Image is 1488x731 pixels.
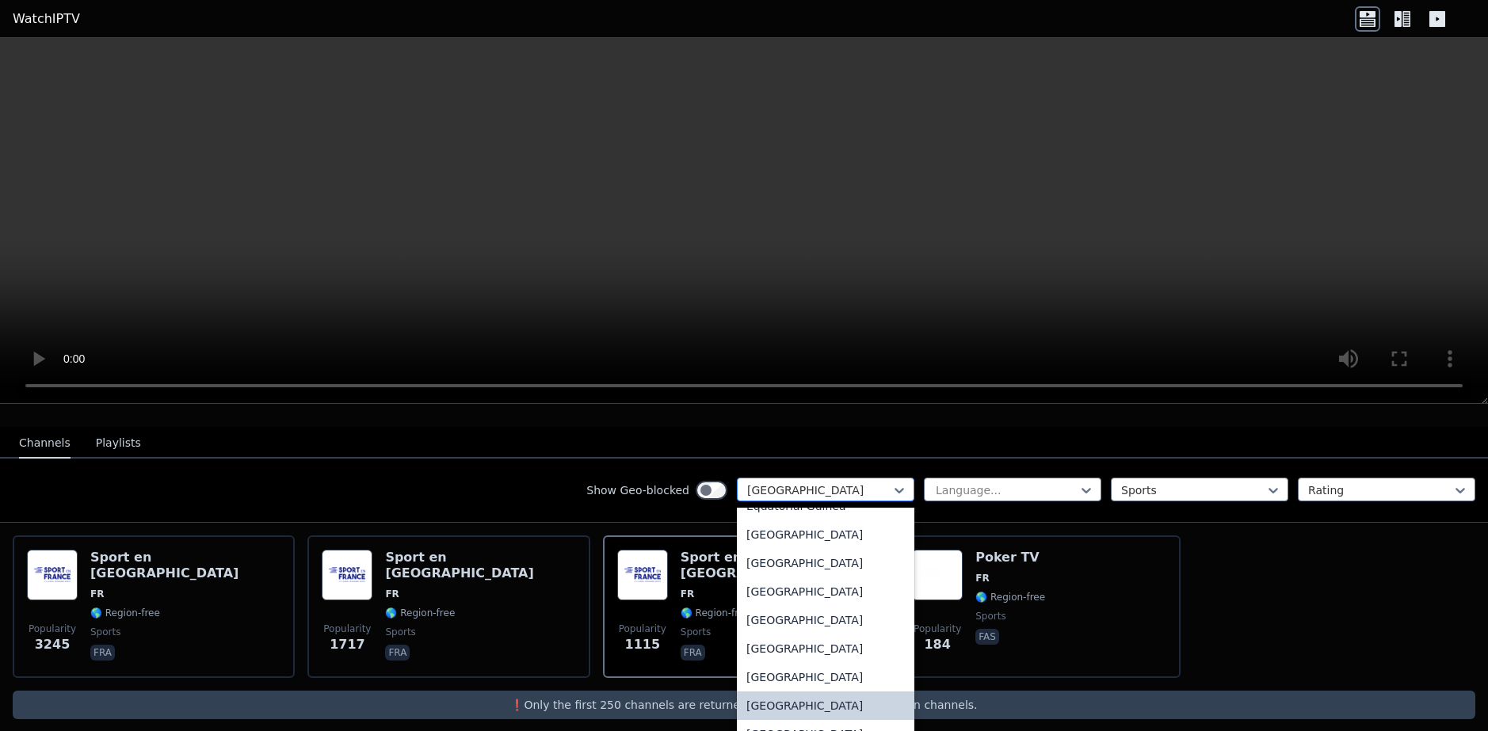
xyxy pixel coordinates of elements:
[90,645,115,661] p: fra
[90,607,160,619] span: 🌎 Region-free
[385,588,399,600] span: FR
[619,622,666,635] span: Popularity
[617,550,668,600] img: Sport en France
[914,622,961,635] span: Popularity
[586,482,689,498] label: Show Geo-blocked
[625,635,661,654] span: 1115
[975,572,989,584] span: FR
[681,588,694,600] span: FR
[737,634,914,663] div: [GEOGRAPHIC_DATA]
[975,591,1045,603] span: 🌎 Region-free
[737,663,914,691] div: [GEOGRAPHIC_DATA]
[737,549,914,577] div: [GEOGRAPHIC_DATA]
[35,635,71,654] span: 3245
[737,577,914,606] div: [GEOGRAPHIC_DATA]
[29,622,76,635] span: Popularity
[323,622,371,635] span: Popularity
[912,550,963,600] img: Poker TV
[681,645,705,661] p: fra
[737,520,914,549] div: [GEOGRAPHIC_DATA]
[737,606,914,634] div: [GEOGRAPHIC_DATA]
[681,550,871,581] h6: Sport en [GEOGRAPHIC_DATA]
[924,635,950,654] span: 184
[737,691,914,720] div: [GEOGRAPHIC_DATA]
[90,550,280,581] h6: Sport en [GEOGRAPHIC_DATA]
[681,607,750,619] span: 🌎 Region-free
[975,550,1045,565] h6: Poker TV
[681,626,711,638] span: sports
[322,550,372,600] img: Sport en France
[90,588,104,600] span: FR
[330,635,365,654] span: 1717
[385,607,455,619] span: 🌎 Region-free
[385,550,575,581] h6: Sport en [GEOGRAPHIC_DATA]
[96,428,141,459] button: Playlists
[385,645,410,661] p: fra
[90,626,120,638] span: sports
[975,610,1005,622] span: sports
[19,428,71,459] button: Channels
[385,626,415,638] span: sports
[975,629,999,645] p: fas
[27,550,78,600] img: Sport en France
[13,10,80,29] a: WatchIPTV
[19,697,1469,713] p: ❗️Only the first 250 channels are returned, use the filters to narrow down channels.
